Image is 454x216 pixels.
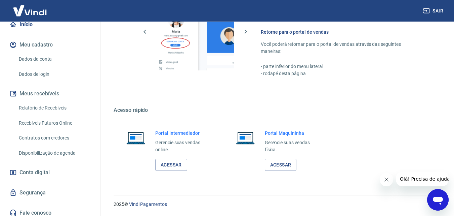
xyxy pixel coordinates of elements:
[16,67,92,81] a: Dados de login
[380,173,393,186] iframe: Fechar mensagem
[427,189,449,211] iframe: Botão para abrir a janela de mensagens
[265,159,297,171] a: Acessar
[155,130,211,136] h6: Portal Intermediador
[8,0,52,21] img: Vindi
[261,63,422,70] p: - parte inferior do menu lateral
[261,41,422,55] p: Você poderá retornar para o portal de vendas através das seguintes maneiras:
[16,116,92,130] a: Recebíveis Futuros Online
[265,130,321,136] h6: Portal Maquininha
[231,130,259,146] img: Imagem de um notebook aberto
[422,5,446,17] button: Sair
[8,165,92,180] a: Conta digital
[16,131,92,145] a: Contratos com credores
[122,130,150,146] img: Imagem de um notebook aberto
[16,52,92,66] a: Dados da conta
[114,201,438,208] p: 2025 ©
[261,70,422,77] p: - rodapé desta página
[114,107,438,114] h5: Acesso rápido
[8,37,92,52] button: Meu cadastro
[155,139,211,153] p: Gerencie suas vendas online.
[396,172,449,186] iframe: Mensagem da empresa
[129,202,167,207] a: Vindi Pagamentos
[8,86,92,101] button: Meus recebíveis
[4,5,56,10] span: Olá! Precisa de ajuda?
[261,29,422,35] h6: Retorne para o portal de vendas
[16,101,92,115] a: Relatório de Recebíveis
[19,168,50,177] span: Conta digital
[155,159,187,171] a: Acessar
[8,185,92,200] a: Segurança
[16,146,92,160] a: Disponibilização de agenda
[8,17,92,32] a: Início
[265,139,321,153] p: Gerencie suas vendas física.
